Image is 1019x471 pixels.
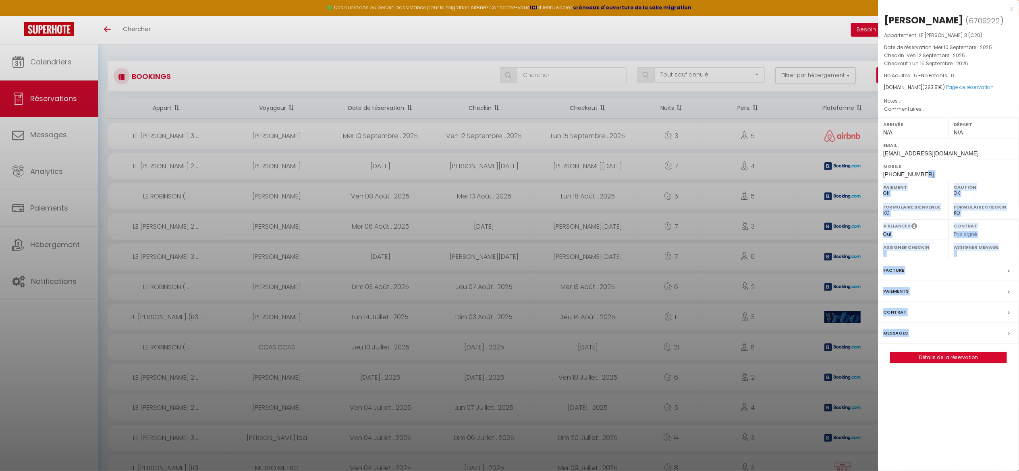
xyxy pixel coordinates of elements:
[884,105,1013,113] p: Commentaires :
[884,97,1013,105] p: Notes :
[884,60,1013,68] p: Checkout :
[954,120,1014,128] label: Départ
[954,231,977,238] span: Pas signé
[883,171,934,178] span: [PHONE_NUMBER]
[954,183,1014,191] label: Caution
[883,129,892,136] span: N/A
[883,243,943,251] label: Assigner Checkin
[883,150,979,157] span: [EMAIL_ADDRESS][DOMAIN_NAME]
[884,72,954,79] span: Nb Adultes : 5 -
[884,14,963,27] div: [PERSON_NAME]
[946,84,994,91] a: Page de réservation
[883,183,943,191] label: Paiement
[954,243,1014,251] label: Assigner Menage
[883,141,1014,149] label: Email
[965,15,1004,26] span: ( )
[883,203,943,211] label: Formulaire Bienvenue
[883,223,910,229] label: A relancer
[900,97,903,104] span: -
[883,120,943,128] label: Arrivée
[890,352,1007,363] a: Détails de la réservation
[921,72,954,79] span: Nb Enfants : 0
[907,52,965,59] span: Ven 12 Septembre . 2025
[934,44,992,51] span: Mer 10 Septembre . 2025
[911,223,917,231] i: Sélectionner OUI si vous souhaiter envoyer les séquences de messages post-checkout
[6,3,31,27] button: Ouvrir le widget de chat LiveChat
[954,203,1014,211] label: Formulaire Checkin
[884,84,1013,91] div: [DOMAIN_NAME]
[954,223,977,228] label: Contrat
[924,105,927,112] span: -
[878,4,1013,14] div: x
[954,129,963,136] span: N/A
[910,60,968,67] span: Lun 15 Septembre . 2025
[924,84,939,91] span: 293.81
[883,308,907,316] label: Contrat
[883,329,908,337] label: Messages
[883,266,904,275] label: Facture
[884,43,1013,52] p: Date de réservation :
[884,31,1013,39] p: Appartement :
[883,287,909,295] label: Paiements
[969,16,1000,26] span: 6709222
[919,32,982,39] span: LE [PERSON_NAME] 3 (C20)
[922,84,945,91] span: ( €)
[884,52,1013,60] p: Checkin :
[883,162,1014,170] label: Mobile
